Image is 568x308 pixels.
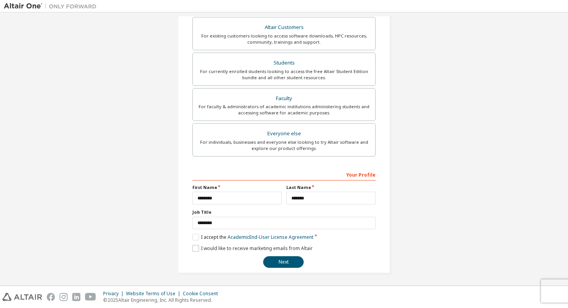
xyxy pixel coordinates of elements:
div: For individuals, businesses and everyone else looking to try Altair software and explore our prod... [197,139,371,151]
img: instagram.svg [60,293,68,301]
div: Privacy [103,291,126,297]
img: facebook.svg [47,293,55,301]
div: Cookie Consent [183,291,223,297]
img: linkedin.svg [72,293,80,301]
label: Job Title [192,209,376,215]
div: Everyone else [197,128,371,139]
label: I accept the [192,234,313,240]
div: Your Profile [192,168,376,180]
div: Students [197,58,371,68]
div: Altair Customers [197,22,371,33]
div: For existing customers looking to access software downloads, HPC resources, community, trainings ... [197,33,371,45]
a: Academic End-User License Agreement [228,234,313,240]
div: Website Terms of Use [126,291,183,297]
img: youtube.svg [85,293,96,301]
p: © 2025 Altair Engineering, Inc. All Rights Reserved. [103,297,223,303]
label: Last Name [286,184,376,191]
label: I would like to receive marketing emails from Altair [192,245,313,252]
label: First Name [192,184,282,191]
div: Faculty [197,93,371,104]
button: Next [263,256,304,268]
div: For faculty & administrators of academic institutions administering students and accessing softwa... [197,104,371,116]
div: For currently enrolled students looking to access the free Altair Student Edition bundle and all ... [197,68,371,81]
img: altair_logo.svg [2,293,42,301]
img: Altair One [4,2,100,10]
